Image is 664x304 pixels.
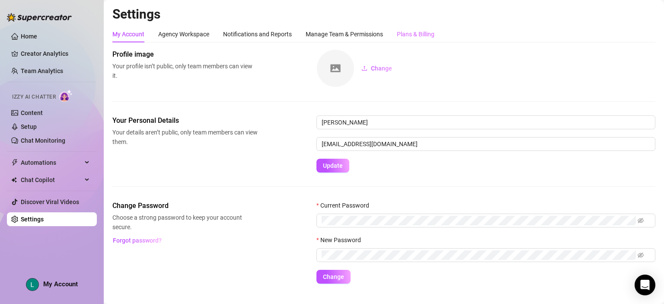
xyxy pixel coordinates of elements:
[361,65,367,71] span: upload
[158,29,209,39] div: Agency Workspace
[21,198,79,205] a: Discover Viral Videos
[21,216,44,223] a: Settings
[112,201,258,211] span: Change Password
[43,280,78,288] span: My Account
[316,137,655,151] input: Enter new email
[112,213,258,232] span: Choose a strong password to keep your account secure.
[316,270,351,284] button: Change
[112,29,144,39] div: My Account
[322,216,636,225] input: Current Password
[306,29,383,39] div: Manage Team & Permissions
[354,61,399,75] button: Change
[21,33,37,40] a: Home
[21,47,90,61] a: Creator Analytics
[113,237,162,244] span: Forgot password?
[59,90,73,102] img: AI Chatter
[11,159,18,166] span: thunderbolt
[21,137,65,144] a: Chat Monitoring
[397,29,434,39] div: Plans & Billing
[112,234,162,247] button: Forgot password?
[112,115,258,126] span: Your Personal Details
[323,162,343,169] span: Update
[12,93,56,101] span: Izzy AI Chatter
[21,156,82,170] span: Automations
[223,29,292,39] div: Notifications and Reports
[323,273,344,280] span: Change
[112,61,258,80] span: Your profile isn’t public, only team members can view it.
[11,177,17,183] img: Chat Copilot
[112,49,258,60] span: Profile image
[7,13,72,22] img: logo-BBDzfeDw.svg
[371,65,392,72] span: Change
[21,173,82,187] span: Chat Copilot
[322,250,636,260] input: New Password
[21,67,63,74] a: Team Analytics
[638,218,644,224] span: eye-invisible
[316,115,655,129] input: Enter name
[112,6,655,22] h2: Settings
[112,128,258,147] span: Your details aren’t public, only team members can view them.
[21,123,37,130] a: Setup
[26,278,38,291] img: ACg8ocI2jAYWZdSRkC41xWk63-i-IT3bmK9QNDwIXpnWFReSXdY2eg=s96-c
[316,201,375,210] label: Current Password
[638,252,644,258] span: eye-invisible
[317,50,354,87] img: square-placeholder.png
[316,159,349,173] button: Update
[635,275,655,295] div: Open Intercom Messenger
[21,109,43,116] a: Content
[316,235,367,245] label: New Password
